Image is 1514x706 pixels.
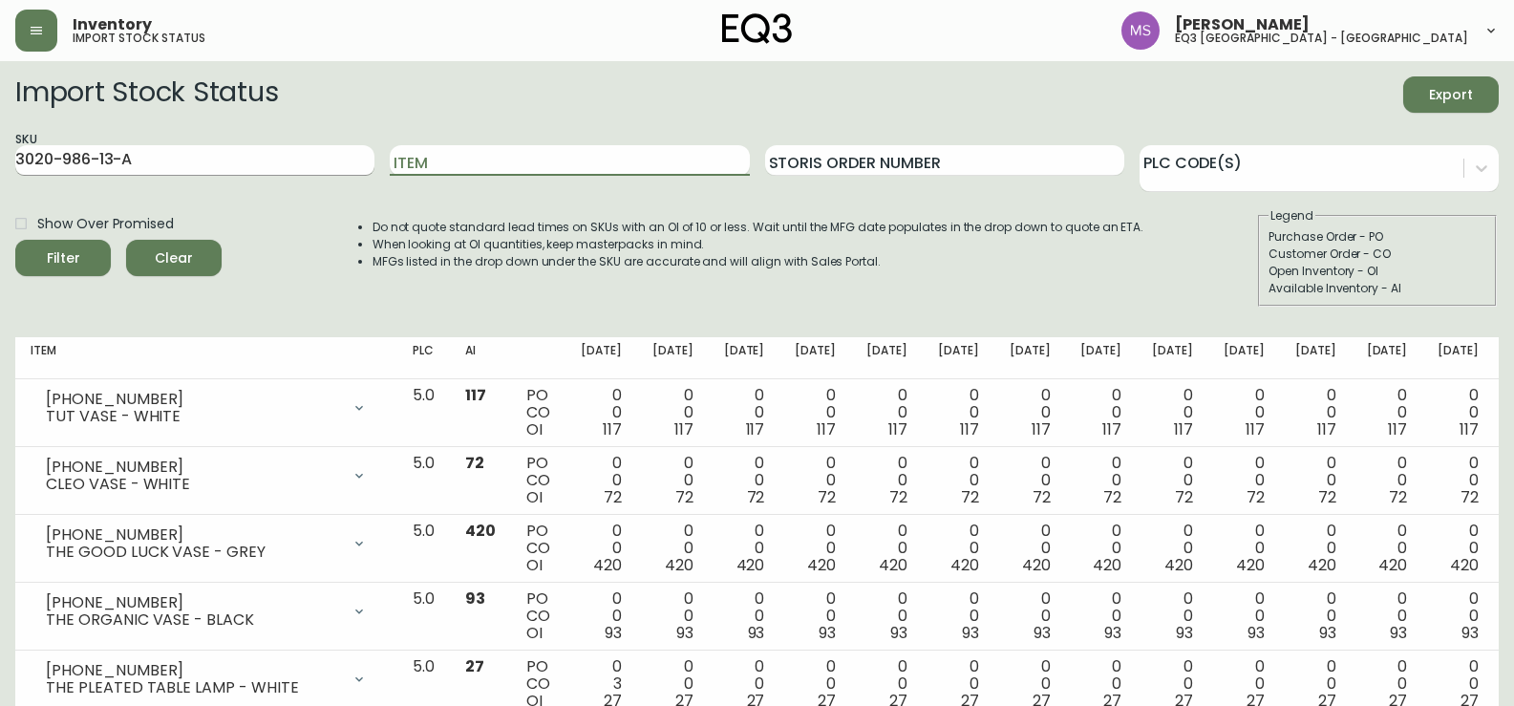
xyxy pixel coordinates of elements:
div: 0 0 [1152,523,1193,574]
span: OI [526,486,543,508]
span: 117 [1246,418,1265,440]
span: 420 [593,554,622,576]
th: [DATE] [1208,337,1280,379]
span: 93 [1034,622,1051,644]
span: 117 [746,418,765,440]
div: 0 0 [1367,455,1408,506]
div: [PHONE_NUMBER] [46,662,340,679]
div: 0 0 [1438,590,1479,642]
div: 0 0 [724,455,765,506]
span: 420 [1236,554,1265,576]
div: 0 0 [938,387,979,439]
span: 420 [1308,554,1336,576]
span: 117 [603,418,622,440]
div: 0 0 [1438,455,1479,506]
span: 93 [676,622,693,644]
div: THE GOOD LUCK VASE - GREY [46,544,340,561]
div: 0 0 [795,387,836,439]
div: 0 0 [1295,590,1336,642]
th: [DATE] [1065,337,1137,379]
span: 420 [1022,554,1051,576]
div: 0 0 [1010,523,1051,574]
h2: Import Stock Status [15,76,278,113]
span: 72 [604,486,622,508]
div: 0 0 [1010,590,1051,642]
div: 0 0 [1152,590,1193,642]
div: 0 0 [1224,387,1265,439]
th: [DATE] [1352,337,1423,379]
div: Open Inventory - OI [1269,263,1486,280]
button: Export [1403,76,1499,113]
th: [DATE] [851,337,923,379]
span: 117 [960,418,979,440]
span: 93 [1319,622,1336,644]
span: 72 [675,486,693,508]
span: 93 [1176,622,1193,644]
div: 0 0 [866,590,907,642]
div: 0 0 [1080,523,1121,574]
div: 0 0 [1438,387,1479,439]
span: 93 [1461,622,1479,644]
div: [PHONE_NUMBER]CLEO VASE - WHITE [31,455,382,497]
span: [PERSON_NAME] [1175,17,1310,32]
li: Do not quote standard lead times on SKUs with an OI of 10 or less. Wait until the MFG date popula... [373,219,1144,236]
span: OI [526,622,543,644]
span: 93 [1390,622,1407,644]
span: 72 [818,486,836,508]
li: When looking at OI quantities, keep masterpacks in mind. [373,236,1144,253]
div: [PHONE_NUMBER]TUT VASE - WHITE [31,387,382,429]
div: 0 0 [1367,590,1408,642]
div: 0 0 [1080,590,1121,642]
span: Clear [141,246,206,270]
span: 93 [819,622,836,644]
td: 5.0 [397,379,450,447]
div: 0 0 [1010,455,1051,506]
div: Purchase Order - PO [1269,228,1486,246]
div: 0 0 [1367,523,1408,574]
th: [DATE] [709,337,780,379]
div: 0 0 [652,455,693,506]
div: 0 0 [795,523,836,574]
div: 0 0 [1295,523,1336,574]
div: 0 0 [1224,590,1265,642]
span: 72 [465,452,484,474]
div: [PHONE_NUMBER] [46,459,340,476]
div: 0 0 [1367,387,1408,439]
div: PO CO [526,523,550,574]
div: 0 0 [1295,387,1336,439]
button: Filter [15,240,111,276]
div: 0 0 [1080,455,1121,506]
span: 72 [1033,486,1051,508]
div: 0 0 [652,387,693,439]
th: AI [450,337,511,379]
div: 0 0 [795,455,836,506]
div: [PHONE_NUMBER] [46,526,340,544]
span: 72 [1247,486,1265,508]
th: [DATE] [1422,337,1494,379]
span: 420 [879,554,907,576]
span: 420 [1164,554,1193,576]
div: 0 0 [581,590,622,642]
div: 0 0 [1438,523,1479,574]
span: 117 [817,418,836,440]
div: 0 0 [1295,455,1336,506]
th: [DATE] [1137,337,1208,379]
th: [DATE] [779,337,851,379]
span: 420 [665,554,693,576]
span: 117 [1032,418,1051,440]
span: OI [526,554,543,576]
td: 5.0 [397,515,450,583]
div: 0 0 [724,387,765,439]
span: 72 [889,486,907,508]
td: 5.0 [397,447,450,515]
div: PO CO [526,590,550,642]
span: 420 [807,554,836,576]
div: 0 0 [1152,387,1193,439]
div: 0 0 [866,523,907,574]
span: 420 [465,520,496,542]
th: [DATE] [1280,337,1352,379]
div: 0 0 [866,387,907,439]
span: 420 [736,554,765,576]
div: 0 0 [1224,455,1265,506]
div: Available Inventory - AI [1269,280,1486,297]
